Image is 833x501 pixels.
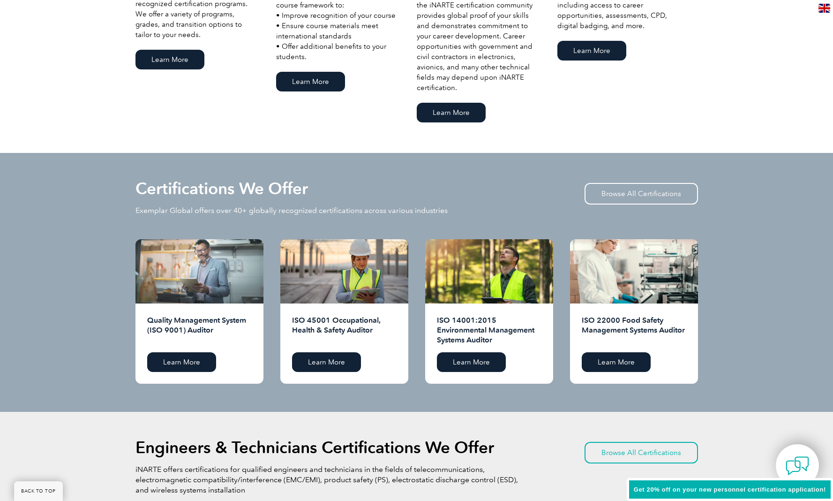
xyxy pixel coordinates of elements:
h2: Certifications We Offer [135,181,308,196]
h2: ISO 22000 Food Safety Management Systems Auditor [582,315,686,345]
a: Learn More [557,41,626,61]
a: Browse All Certifications [585,442,698,463]
a: Learn More [147,352,216,372]
h2: ISO 14001:2015 Environmental Management Systems Auditor [437,315,541,345]
a: Browse All Certifications [585,183,698,205]
p: iNARTE offers certifications for qualified engineers and technicians in the fields of telecommuni... [135,464,520,495]
a: Learn More [437,352,506,372]
h2: Engineers & Technicians Certifications We Offer [135,440,494,455]
a: Learn More [135,50,204,69]
span: Get 20% off on your new personnel certification application! [634,486,826,493]
h2: Quality Management System (ISO 9001) Auditor [147,315,252,345]
a: Learn More [292,352,361,372]
img: contact-chat.png [786,454,809,478]
a: Learn More [276,72,345,91]
h2: ISO 45001 Occupational, Health & Safety Auditor [292,315,397,345]
a: Learn More [417,103,486,122]
a: Learn More [582,352,651,372]
img: en [818,4,830,13]
a: BACK TO TOP [14,481,63,501]
p: Exemplar Global offers over 40+ globally recognized certifications across various industries [135,205,448,216]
